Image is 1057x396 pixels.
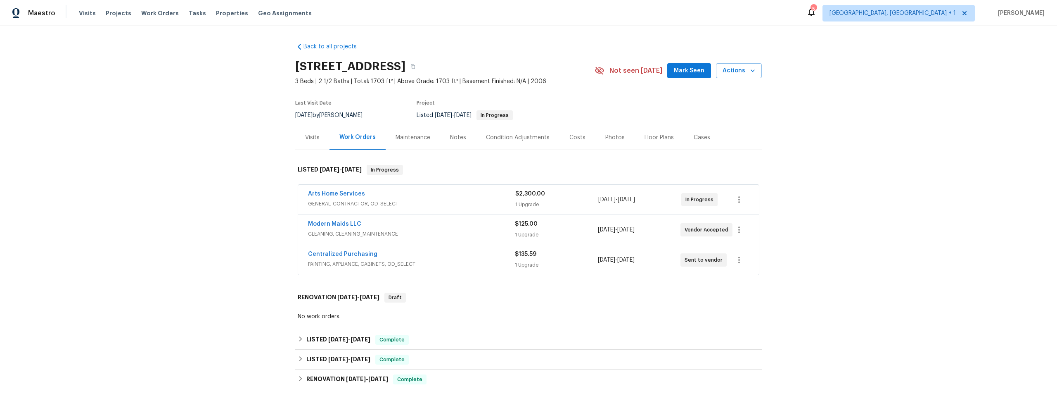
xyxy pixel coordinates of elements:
[337,294,379,300] span: -
[515,200,598,209] div: 1 Upgrade
[569,134,585,142] div: Costs
[28,9,55,17] span: Maestro
[368,376,388,382] span: [DATE]
[685,256,726,264] span: Sent to vendor
[79,9,96,17] span: Visits
[598,227,615,233] span: [DATE]
[308,251,377,257] a: Centralized Purchasing
[308,191,365,197] a: Arts Home Services
[477,113,512,118] span: In Progress
[295,62,405,71] h2: [STREET_ADDRESS]
[405,59,420,74] button: Copy Address
[295,77,595,86] span: 3 Beds | 2 1/2 Baths | Total: 1703 ft² | Above Grade: 1703 ft² | Basement Finished: N/A | 2006
[306,355,370,365] h6: LISTED
[339,133,376,141] div: Work Orders
[685,196,717,204] span: In Progress
[295,370,762,389] div: RENOVATION [DATE]-[DATE]Complete
[295,284,762,311] div: RENOVATION [DATE]-[DATE]Draft
[515,261,597,269] div: 1 Upgrade
[396,134,430,142] div: Maintenance
[605,134,625,142] div: Photos
[617,257,635,263] span: [DATE]
[337,294,357,300] span: [DATE]
[716,63,762,79] button: Actions
[417,100,435,105] span: Project
[454,112,472,118] span: [DATE]
[598,256,635,264] span: -
[295,157,762,183] div: LISTED [DATE]-[DATE]In Progress
[515,191,545,197] span: $2,300.00
[141,9,179,17] span: Work Orders
[617,227,635,233] span: [DATE]
[328,336,348,342] span: [DATE]
[685,226,732,234] span: Vendor Accepted
[609,67,662,75] span: Not seen [DATE]
[320,167,362,172] span: -
[342,167,362,172] span: [DATE]
[515,221,538,227] span: $125.00
[435,112,472,118] span: -
[216,9,248,17] span: Properties
[394,375,426,384] span: Complete
[674,66,704,76] span: Mark Seen
[486,134,550,142] div: Condition Adjustments
[295,350,762,370] div: LISTED [DATE]-[DATE]Complete
[328,356,370,362] span: -
[295,112,313,118] span: [DATE]
[811,5,816,13] div: 5
[258,9,312,17] span: Geo Assignments
[308,221,361,227] a: Modern Maids LLC
[598,226,635,234] span: -
[598,197,616,203] span: [DATE]
[515,251,536,257] span: $135.59
[450,134,466,142] div: Notes
[306,335,370,345] h6: LISTED
[320,167,339,172] span: [DATE]
[618,197,635,203] span: [DATE]
[435,112,452,118] span: [DATE]
[645,134,674,142] div: Floor Plans
[598,257,615,263] span: [DATE]
[667,63,711,79] button: Mark Seen
[376,355,408,364] span: Complete
[829,9,956,17] span: [GEOGRAPHIC_DATA], [GEOGRAPHIC_DATA] + 1
[346,376,366,382] span: [DATE]
[306,375,388,384] h6: RENOVATION
[295,110,372,120] div: by [PERSON_NAME]
[295,330,762,350] div: LISTED [DATE]-[DATE]Complete
[308,200,515,208] span: GENERAL_CONTRACTOR, OD_SELECT
[295,43,374,51] a: Back to all projects
[723,66,755,76] span: Actions
[598,196,635,204] span: -
[308,230,515,238] span: CLEANING, CLEANING_MAINTENANCE
[298,165,362,175] h6: LISTED
[189,10,206,16] span: Tasks
[106,9,131,17] span: Projects
[417,112,513,118] span: Listed
[515,231,597,239] div: 1 Upgrade
[308,260,515,268] span: PAINTING, APPLIANCE, CABINETS, OD_SELECT
[351,336,370,342] span: [DATE]
[995,9,1045,17] span: [PERSON_NAME]
[298,293,379,303] h6: RENOVATION
[376,336,408,344] span: Complete
[351,356,370,362] span: [DATE]
[295,100,332,105] span: Last Visit Date
[694,134,710,142] div: Cases
[328,336,370,342] span: -
[328,356,348,362] span: [DATE]
[346,376,388,382] span: -
[385,293,405,302] span: Draft
[298,313,759,321] div: No work orders.
[367,166,402,174] span: In Progress
[305,134,320,142] div: Visits
[360,294,379,300] span: [DATE]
